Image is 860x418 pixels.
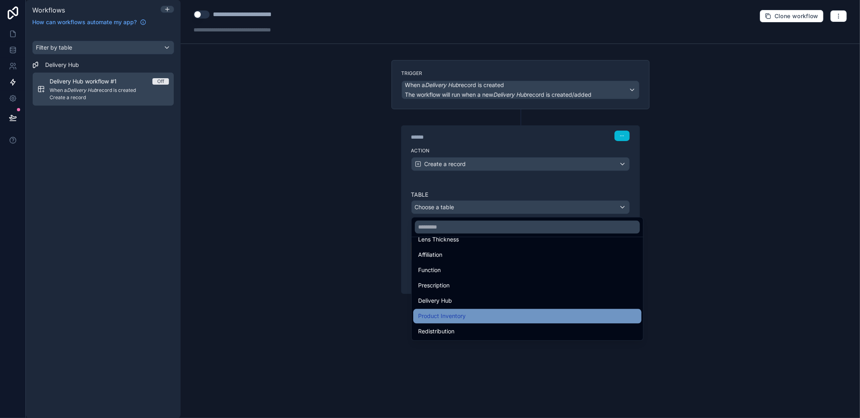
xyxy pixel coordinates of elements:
span: Delivery Hub [418,296,452,306]
span: Affiliation [418,250,442,260]
span: Redistribution [418,326,454,336]
span: Product Inventory [418,311,466,321]
span: Lens Thickness [418,235,459,244]
span: Prescription [418,281,450,290]
span: Function [418,265,441,275]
